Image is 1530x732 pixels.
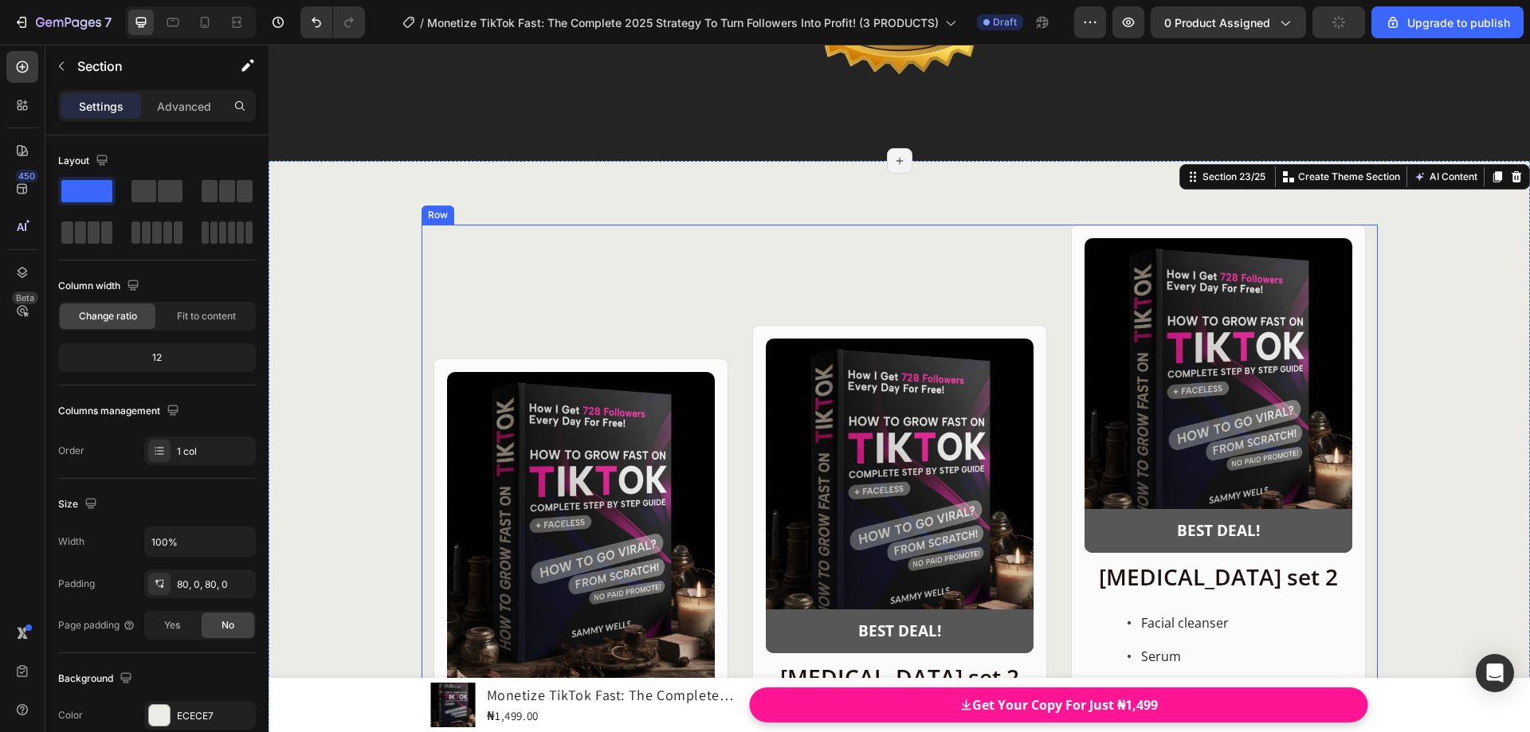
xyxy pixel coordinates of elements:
[993,15,1017,29] span: Draft
[704,649,889,672] div: Get Your Copy For Just ₦1,499
[427,14,939,31] span: Monetize TikTok Fast: The Complete 2025 Strategy To Turn Followers Into Profit! (3 PRODUCTS)
[178,327,446,642] a: Monetize TikTok Fast: The Complete 2025 Strategy To Turn Followers Into Profit!
[177,444,252,459] div: 1 col
[269,45,1530,732] iframe: Design area
[300,6,365,38] div: Undo/Redo
[58,276,143,297] div: Column width
[1371,6,1524,38] button: Upgrade to publish
[177,709,252,723] div: ECECE7
[58,668,135,690] div: Background
[481,643,1100,679] button: Get Your Copy For Just ₦1,499
[499,577,763,597] p: BEST DEAL!
[6,6,119,38] button: 7
[1151,6,1306,38] button: 0 product assigned
[156,163,182,178] div: Row
[873,602,960,621] p: Serum
[164,618,180,632] span: Yes
[79,309,137,323] span: Change ratio
[816,518,1084,548] h2: [MEDICAL_DATA] set 2
[58,534,84,549] div: Width
[79,98,124,115] p: Settings
[58,708,83,722] div: Color
[1030,125,1132,139] p: Create Theme Section
[1385,14,1510,31] div: Upgrade to publish
[222,618,234,632] span: No
[1164,14,1270,31] span: 0 product assigned
[15,170,38,182] div: 450
[58,151,112,172] div: Layout
[177,577,252,592] div: 80, 0, 80, 0
[12,292,38,304] div: Beta
[816,194,1084,508] a: Monetize TikTok Fast: The Complete 2025 Strategy To Turn Followers Into Profit!
[497,294,765,609] a: Monetize TikTok Fast: The Complete 2025 Strategy To Turn Followers Into Profit!
[61,346,253,369] div: 12
[1476,654,1514,692] div: Open Intercom Messenger
[145,527,255,556] input: Auto
[58,494,100,515] div: Size
[58,618,135,632] div: Page padding
[177,309,236,323] span: Fit to content
[77,57,208,76] p: Section
[420,14,424,31] span: /
[1142,123,1212,142] button: AI Content
[58,401,182,422] div: Columns management
[58,444,84,458] div: Order
[873,569,960,588] p: Facial cleanser
[157,98,211,115] p: Advanced
[497,618,765,648] h2: [MEDICAL_DATA] set 2
[931,125,1000,139] div: Section 23/25
[818,476,1082,496] p: BEST DEAL!
[104,13,112,32] p: 7
[58,577,95,591] div: Padding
